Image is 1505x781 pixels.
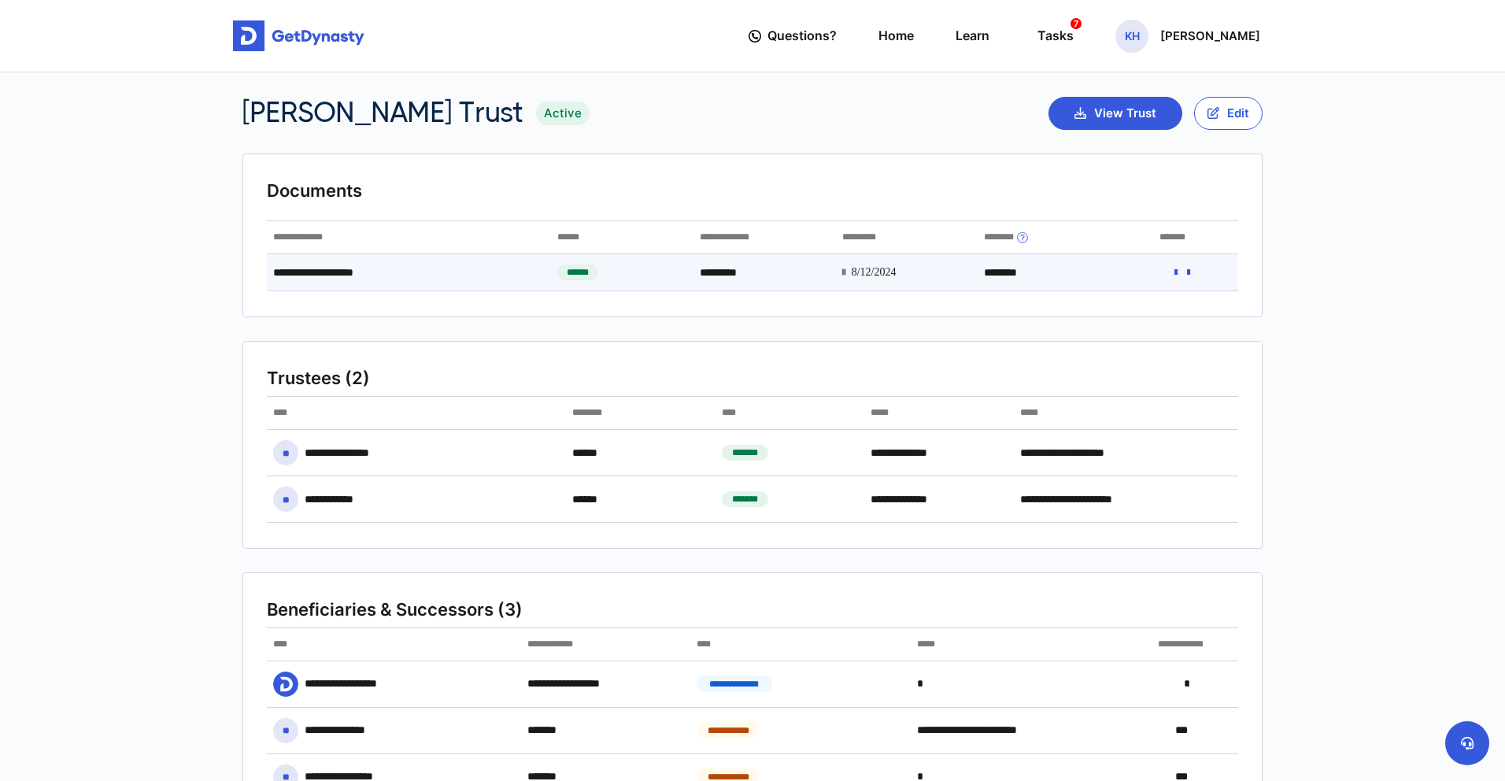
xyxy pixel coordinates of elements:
a: Questions? [749,13,837,58]
a: Tasks7 [1031,13,1074,58]
a: Home [878,13,914,58]
button: KH[PERSON_NAME] [1115,20,1260,53]
p: [PERSON_NAME] [1160,30,1260,43]
div: Tasks [1037,21,1074,50]
span: KH [1115,20,1148,53]
span: Trustees (2) [267,367,370,390]
button: View Trust [1048,97,1182,130]
button: Edit [1194,97,1263,130]
a: Learn [956,13,989,58]
span: Beneficiaries & Successors (3) [267,598,523,621]
img: Get started for free with Dynasty Trust Company [233,20,364,52]
span: Active [536,102,590,126]
span: 7 [1071,18,1082,29]
span: Questions? [767,21,837,50]
span: Documents [267,180,362,202]
div: [PERSON_NAME] Trust [242,96,590,130]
